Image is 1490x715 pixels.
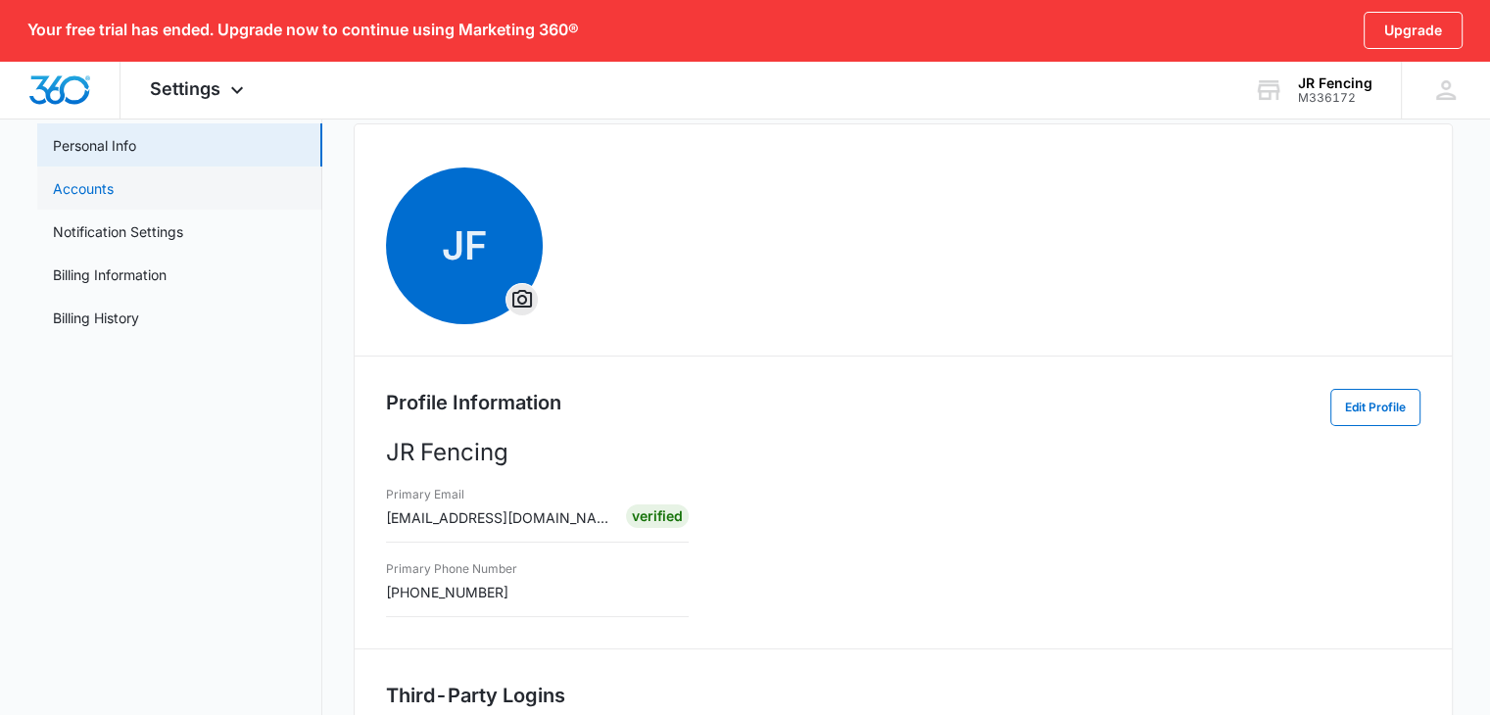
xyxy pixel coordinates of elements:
a: Billing History [53,308,139,328]
a: Billing Information [53,264,167,285]
a: Personal Info [53,135,136,156]
h2: Third-Party Logins [386,681,1420,710]
span: JFOverflow Menu [386,167,543,324]
div: account id [1298,91,1372,105]
p: JR Fencing [386,435,1420,470]
h3: Primary Email [386,486,612,503]
div: account name [1298,75,1372,91]
div: [PHONE_NUMBER] [386,556,517,602]
button: Overflow Menu [506,284,538,315]
a: Upgrade [1364,12,1463,49]
h3: Primary Phone Number [386,560,517,578]
h2: Profile Information [386,388,561,417]
button: Edit Profile [1330,389,1420,426]
a: Notification Settings [53,221,183,242]
div: Verified [626,504,689,528]
span: JF [386,167,543,324]
div: Settings [120,61,278,119]
span: [EMAIL_ADDRESS][DOMAIN_NAME] [386,509,622,526]
a: Accounts [53,178,114,199]
span: Settings [150,78,220,99]
p: Your free trial has ended. Upgrade now to continue using Marketing 360® [27,21,579,39]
